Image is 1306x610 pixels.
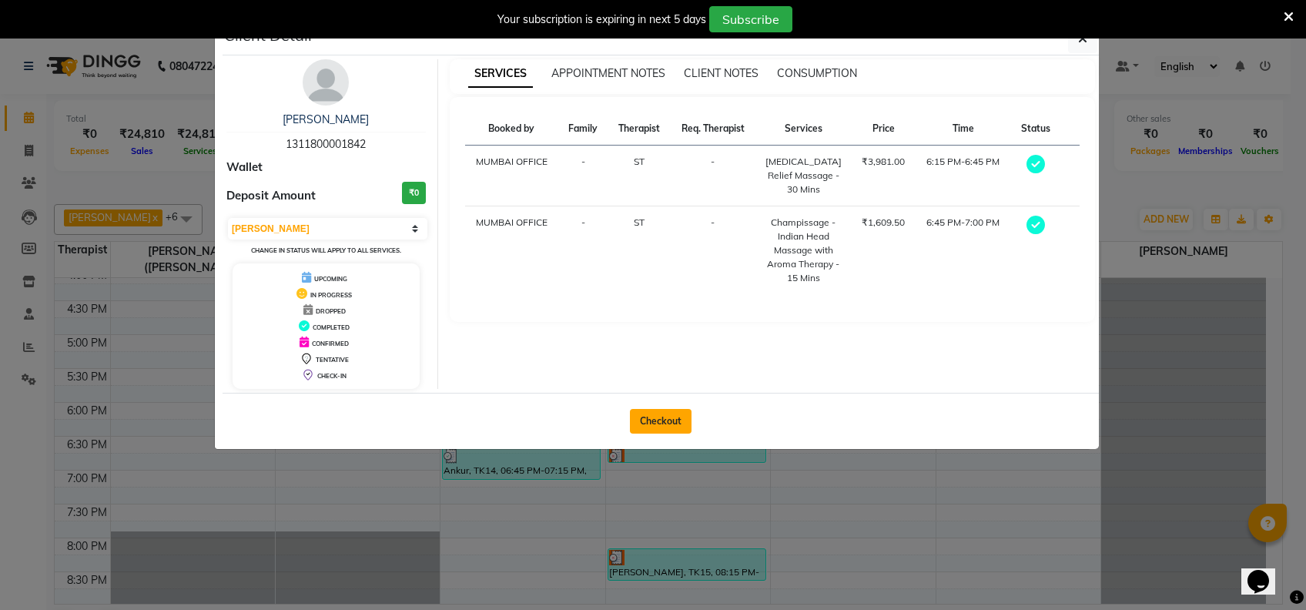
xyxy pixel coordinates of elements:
span: DROPPED [316,307,346,315]
span: COMPLETED [313,323,350,331]
span: CONFIRMED [312,340,349,347]
div: ₹3,981.00 [861,155,906,169]
td: MUMBAI OFFICE [465,146,559,206]
th: Booked by [465,112,559,146]
span: SERVICES [468,60,533,88]
span: CONSUMPTION [777,66,857,80]
button: Subscribe [709,6,792,32]
th: Time [916,112,1011,146]
span: Deposit Amount [226,187,316,205]
td: - [558,206,608,295]
td: MUMBAI OFFICE [465,206,559,295]
th: Therapist [608,112,671,146]
div: Champissage - Indian Head Massage with Aroma Therapy - 15 Mins [765,216,842,285]
th: Family [558,112,608,146]
th: Status [1011,112,1060,146]
span: ST [634,216,645,228]
td: - [558,146,608,206]
small: Change in status will apply to all services. [251,246,401,254]
div: ₹1,609.50 [861,216,906,230]
span: ST [634,156,645,167]
span: TENTATIVE [316,356,349,364]
span: CLIENT NOTES [684,66,758,80]
th: Req. Therapist [671,112,755,146]
span: CHECK-IN [317,372,347,380]
iframe: chat widget [1241,548,1291,595]
span: UPCOMING [314,275,347,283]
span: Wallet [226,159,263,176]
span: APPOINTMENT NOTES [551,66,665,80]
div: Your subscription is expiring in next 5 days [497,12,706,28]
span: 1311800001842 [286,137,366,151]
span: IN PROGRESS [310,291,352,299]
td: - [671,146,755,206]
a: [PERSON_NAME] [283,112,369,126]
img: avatar [303,59,349,106]
th: Price [852,112,916,146]
th: Services [755,112,852,146]
td: 6:15 PM-6:45 PM [916,146,1011,206]
td: - [671,206,755,295]
td: 6:45 PM-7:00 PM [916,206,1011,295]
div: [MEDICAL_DATA] Relief Massage - 30 Mins [765,155,842,196]
button: Checkout [630,409,692,434]
h3: ₹0 [402,182,426,204]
